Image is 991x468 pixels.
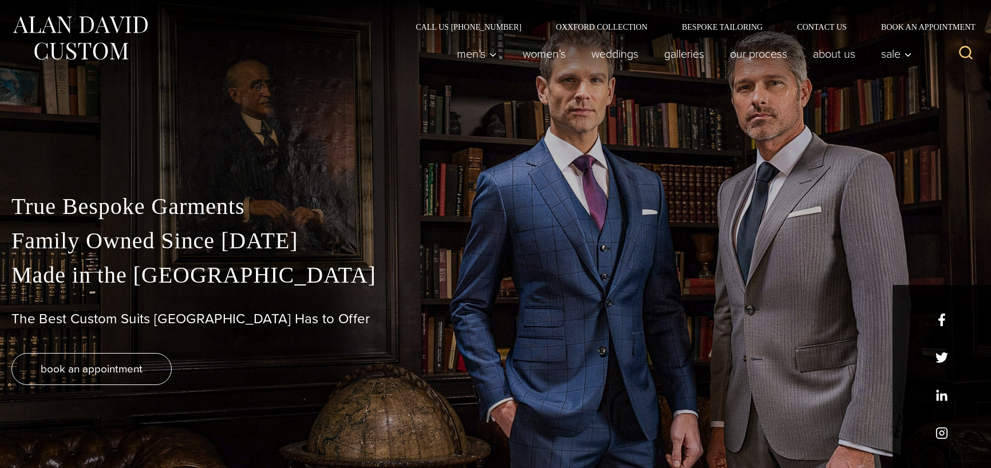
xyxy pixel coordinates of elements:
[11,311,980,327] h1: The Best Custom Suits [GEOGRAPHIC_DATA] Has to Offer
[457,48,497,60] span: Men’s
[652,42,717,65] a: Galleries
[41,360,143,377] span: book an appointment
[800,42,868,65] a: About Us
[717,42,800,65] a: Our Process
[864,23,980,31] a: Book an Appointment
[11,189,980,292] p: True Bespoke Garments Family Owned Since [DATE] Made in the [GEOGRAPHIC_DATA]
[444,42,918,65] nav: Primary Navigation
[398,23,980,31] nav: Secondary Navigation
[780,23,864,31] a: Contact Us
[510,42,579,65] a: Women’s
[952,40,980,68] button: View Search Form
[11,353,172,385] a: book an appointment
[881,48,912,60] span: Sale
[665,23,780,31] a: Bespoke Tailoring
[579,42,652,65] a: weddings
[398,23,539,31] a: Call Us [PHONE_NUMBER]
[539,23,665,31] a: Oxxford Collection
[11,13,149,64] img: Alan David Custom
